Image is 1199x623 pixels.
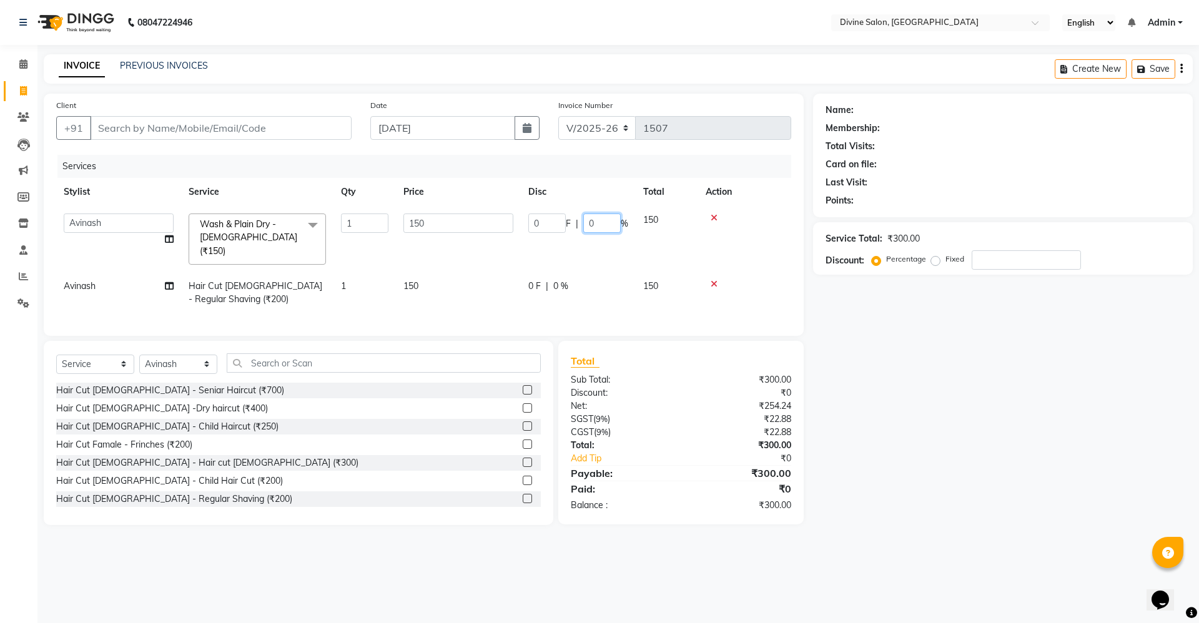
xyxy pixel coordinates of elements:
span: SGST [571,413,593,424]
div: Payable: [561,466,681,481]
label: Percentage [886,253,926,265]
th: Disc [521,178,636,206]
div: Hair Cut [DEMOGRAPHIC_DATA] - Child Hair Cut (₹200) [56,474,283,488]
div: Total: [561,439,681,452]
iframe: chat widget [1147,573,1187,611]
th: Action [698,178,791,206]
span: 0 F [528,280,541,293]
div: ₹300.00 [681,373,800,386]
div: Membership: [826,122,880,135]
input: Search by Name/Mobile/Email/Code [90,116,352,140]
a: INVOICE [59,55,105,77]
label: Client [56,100,76,111]
a: x [225,245,231,257]
span: | [546,280,548,293]
div: Services [57,155,801,178]
label: Invoice Number [558,100,613,111]
div: Hair Cut [DEMOGRAPHIC_DATA] - Seniar Haircut (₹700) [56,384,284,397]
span: 150 [643,280,658,292]
span: 9% [596,427,608,437]
span: 1 [341,280,346,292]
div: Hair Cut [DEMOGRAPHIC_DATA] -Dry haircut (₹400) [56,402,268,415]
div: ( ) [561,426,681,439]
th: Stylist [56,178,181,206]
div: ₹0 [701,452,800,465]
div: Balance : [561,499,681,512]
div: ₹22.88 [681,413,800,426]
div: Hair Cut Famale - Frinches (₹200) [56,438,192,451]
span: Total [571,355,599,368]
div: ₹300.00 [681,439,800,452]
div: ₹300.00 [681,466,800,481]
div: Discount: [826,254,864,267]
th: Service [181,178,333,206]
div: Service Total: [826,232,882,245]
div: ₹300.00 [887,232,920,245]
div: Hair Cut [DEMOGRAPHIC_DATA] - Hair cut [DEMOGRAPHIC_DATA] (₹300) [56,456,358,469]
span: Hair Cut [DEMOGRAPHIC_DATA] - Regular Shaving (₹200) [189,280,322,305]
button: +91 [56,116,91,140]
label: Date [370,100,387,111]
span: | [576,217,578,230]
span: CGST [571,426,594,438]
span: 150 [643,214,658,225]
div: Net: [561,400,681,413]
div: Points: [826,194,854,207]
div: Discount: [561,386,681,400]
div: Paid: [561,481,681,496]
div: Card on file: [826,158,877,171]
input: Search or Scan [227,353,541,373]
span: Wash & Plain Dry - [DEMOGRAPHIC_DATA] (₹150) [200,218,297,257]
span: Avinash [64,280,96,292]
button: Save [1132,59,1175,79]
button: Create New [1055,59,1127,79]
span: % [621,217,628,230]
div: ₹300.00 [681,499,800,512]
div: Hair Cut [DEMOGRAPHIC_DATA] - Child Haircut (₹250) [56,420,279,433]
div: Last Visit: [826,176,867,189]
div: ₹254.24 [681,400,800,413]
span: F [566,217,571,230]
img: logo [32,5,117,40]
span: 9% [596,414,608,424]
a: Add Tip [561,452,701,465]
div: ₹0 [681,481,800,496]
th: Price [396,178,521,206]
label: Fixed [945,253,964,265]
div: Hair Cut [DEMOGRAPHIC_DATA] - Regular Shaving (₹200) [56,493,292,506]
th: Total [636,178,698,206]
b: 08047224946 [137,5,192,40]
div: Total Visits: [826,140,875,153]
div: ₹0 [681,386,800,400]
div: ₹22.88 [681,426,800,439]
div: Sub Total: [561,373,681,386]
span: 150 [403,280,418,292]
div: ( ) [561,413,681,426]
div: Name: [826,104,854,117]
span: Admin [1148,16,1175,29]
th: Qty [333,178,396,206]
a: PREVIOUS INVOICES [120,60,208,71]
span: 0 % [553,280,568,293]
